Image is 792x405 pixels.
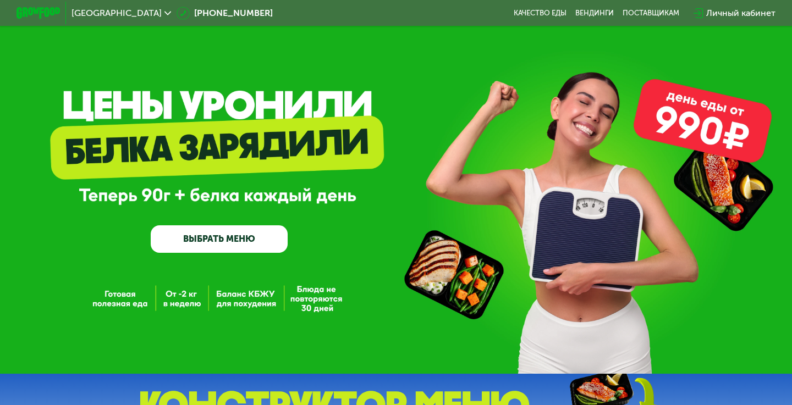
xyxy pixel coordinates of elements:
[151,225,288,253] a: ВЫБРАТЬ МЕНЮ
[71,9,162,18] span: [GEOGRAPHIC_DATA]
[177,7,273,20] a: [PHONE_NUMBER]
[514,9,566,18] a: Качество еды
[706,7,776,20] div: Личный кабинет
[575,9,614,18] a: Вендинги
[623,9,679,18] div: поставщикам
